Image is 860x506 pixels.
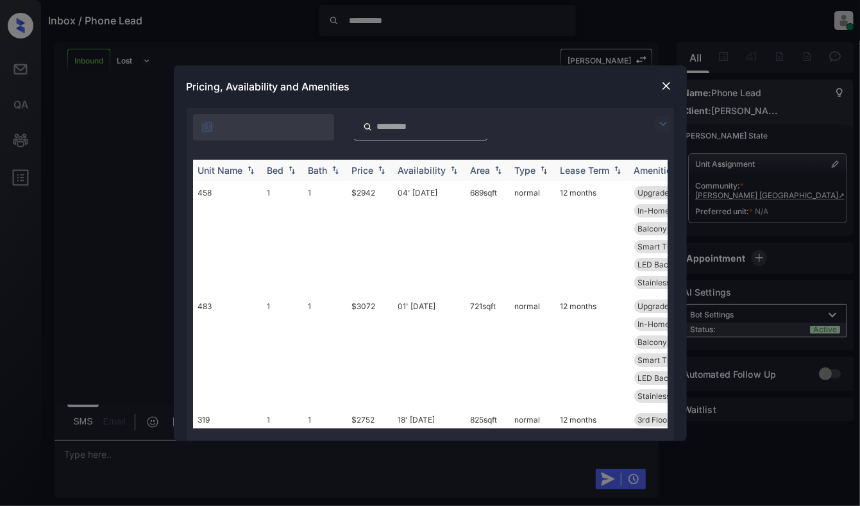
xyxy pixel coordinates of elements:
td: normal [510,294,555,408]
img: sorting [448,165,460,174]
td: 12 months [555,181,629,294]
span: Upgrades: 1x1 [638,188,689,198]
span: Stainless Steel... [638,391,697,401]
img: sorting [611,165,624,174]
td: 12 months [555,408,629,468]
span: LED Back-lit Mi... [638,260,700,269]
div: Bed [267,165,284,176]
td: 04' [DATE] [393,181,466,294]
td: 1 [303,294,347,408]
img: sorting [285,165,298,174]
img: sorting [492,165,505,174]
td: 12 months [555,294,629,408]
span: Balcony [638,337,668,347]
td: $2752 [347,408,393,468]
img: sorting [375,165,388,174]
span: 3rd Floor [638,415,671,425]
span: Upgrades: 1x1 [638,301,689,311]
img: sorting [329,165,342,174]
td: 689 sqft [466,181,510,294]
td: 18' [DATE] [393,408,466,468]
img: icon-zuma [655,116,671,131]
span: In-Home Washer ... [638,206,707,215]
span: Balcony [638,224,668,233]
td: 01' [DATE] [393,294,466,408]
span: LED Back-lit Mi... [638,373,700,383]
td: 1 [262,181,303,294]
span: Smart Thermosta... [638,242,708,251]
div: Unit Name [198,165,243,176]
td: 1 [262,294,303,408]
td: 1 [303,181,347,294]
td: $2942 [347,181,393,294]
div: Availability [398,165,446,176]
td: 458 [193,181,262,294]
td: 1 [303,408,347,468]
span: Stainless Steel... [638,278,697,287]
td: 1 [262,408,303,468]
div: Amenities [634,165,677,176]
img: sorting [537,165,550,174]
div: Lease Term [561,165,610,176]
img: close [660,80,673,92]
span: In-Home Washer ... [638,319,707,329]
div: Area [471,165,491,176]
img: icon-zuma [201,121,214,133]
div: Bath [308,165,328,176]
td: 483 [193,294,262,408]
td: $3072 [347,294,393,408]
td: normal [510,181,555,294]
div: Price [352,165,374,176]
div: Type [515,165,536,176]
img: icon-zuma [363,121,373,133]
div: Pricing, Availability and Amenities [174,65,687,108]
td: normal [510,408,555,468]
td: 825 sqft [466,408,510,468]
img: sorting [244,165,257,174]
td: 721 sqft [466,294,510,408]
td: 319 [193,408,262,468]
span: Smart Thermosta... [638,355,708,365]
